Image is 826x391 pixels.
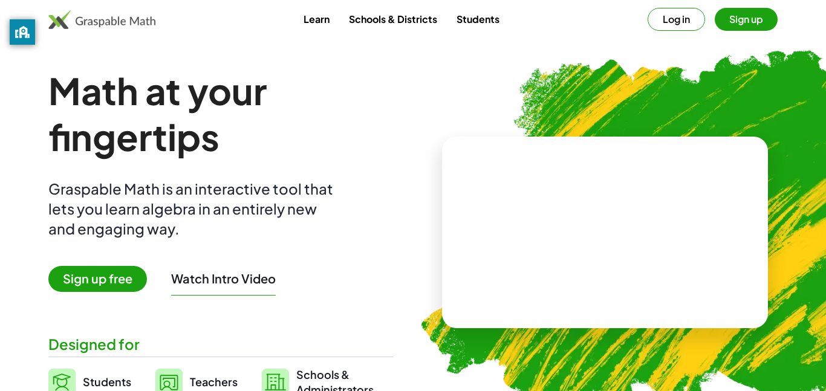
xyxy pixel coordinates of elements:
[294,8,339,30] a: Learn
[171,271,276,286] button: Watch Intro Video
[447,8,509,30] a: Students
[190,375,238,389] span: Teachers
[715,8,778,31] button: Sign up
[48,266,147,292] span: Sign up free
[339,8,447,30] a: Schools & Districts
[48,179,339,239] div: Graspable Math is an interactive tool that lets you learn algebra in an entirely new and engaging...
[83,375,131,389] span: Students
[515,187,696,278] video: What is this? This is dynamic math notation. Dynamic math notation plays a central role in how Gr...
[648,8,705,31] button: Log in
[48,68,394,160] h1: Math at your fingertips
[10,19,35,45] button: privacy banner
[48,334,394,354] div: Designed for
